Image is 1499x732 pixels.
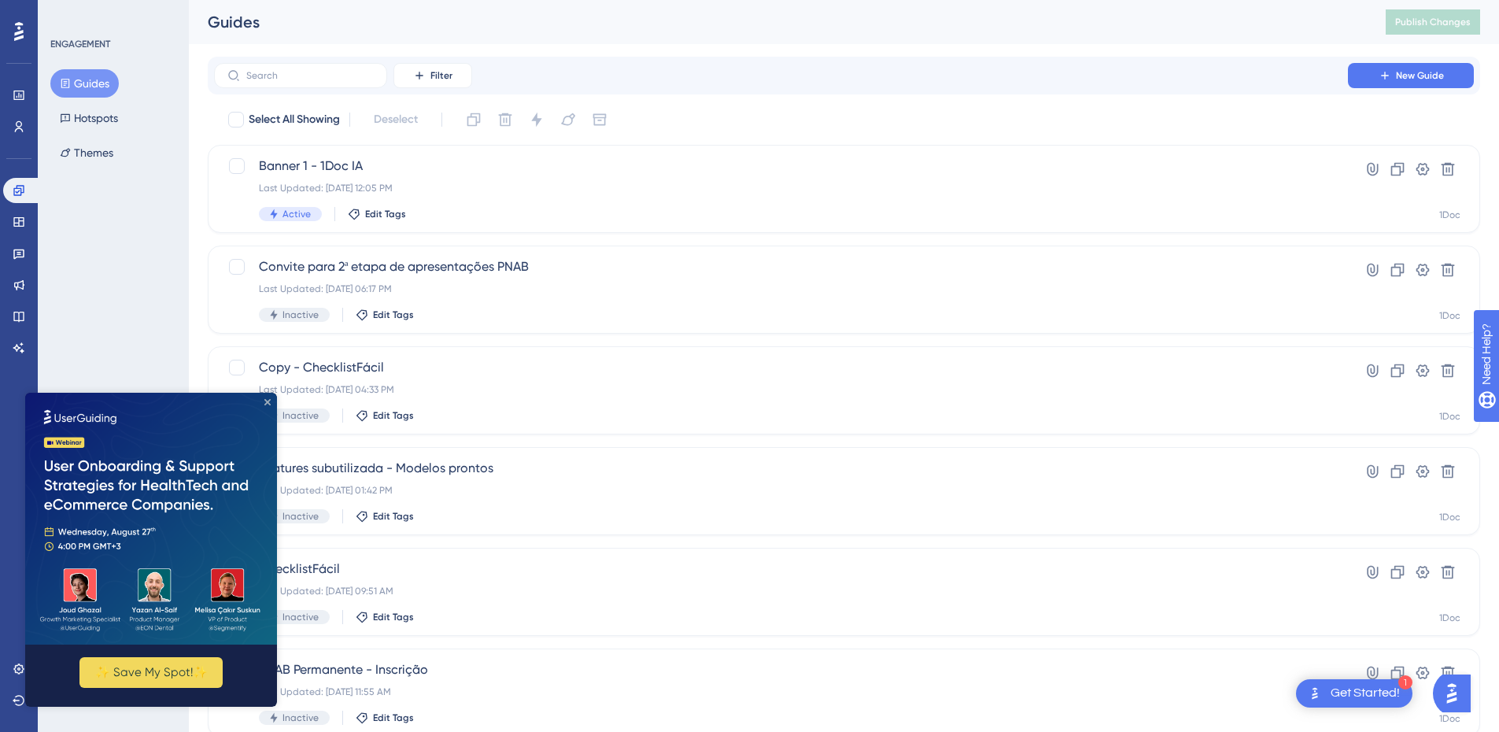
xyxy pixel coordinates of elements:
[282,712,319,724] span: Inactive
[365,208,406,220] span: Edit Tags
[259,283,1303,295] div: Last Updated: [DATE] 06:17 PM
[393,63,472,88] button: Filter
[259,157,1303,176] span: Banner 1 - 1Doc IA
[348,208,406,220] button: Edit Tags
[239,6,246,13] div: Close Preview
[259,660,1303,679] span: PNAB Permanente - Inscrição
[50,69,119,98] button: Guides
[1439,410,1460,423] div: 1Doc
[50,104,127,132] button: Hotspots
[1331,685,1400,702] div: Get Started!
[50,139,123,167] button: Themes
[1433,670,1480,717] iframe: UserGuiding AI Assistant Launcher
[282,309,319,321] span: Inactive
[356,409,414,422] button: Edit Tags
[259,383,1303,396] div: Last Updated: [DATE] 04:33 PM
[1305,684,1324,703] img: launcher-image-alternative-text
[259,686,1303,698] div: Last Updated: [DATE] 11:55 AM
[373,510,414,523] span: Edit Tags
[356,611,414,623] button: Edit Tags
[1439,309,1460,322] div: 1Doc
[1386,9,1480,35] button: Publish Changes
[1439,209,1460,221] div: 1Doc
[259,585,1303,597] div: Last Updated: [DATE] 09:51 AM
[259,257,1303,276] span: Convite para 2ª etapa de apresentações PNAB
[1439,612,1460,624] div: 1Doc
[1395,16,1471,28] span: Publish Changes
[259,484,1303,497] div: Last Updated: [DATE] 01:42 PM
[1348,63,1474,88] button: New Guide
[356,309,414,321] button: Edit Tags
[1439,511,1460,523] div: 1Doc
[259,560,1303,579] span: ChecklistFácil
[430,69,452,82] span: Filter
[282,510,319,523] span: Inactive
[1296,679,1412,708] div: Open Get Started! checklist, remaining modules: 1
[374,110,418,129] span: Deselect
[373,611,414,623] span: Edit Tags
[356,712,414,724] button: Edit Tags
[373,712,414,724] span: Edit Tags
[54,264,198,295] button: ✨ Save My Spot!✨
[259,358,1303,377] span: Copy - ChecklistFácil
[259,182,1303,194] div: Last Updated: [DATE] 12:05 PM
[50,38,110,50] div: ENGAGEMENT
[373,309,414,321] span: Edit Tags
[356,510,414,523] button: Edit Tags
[246,70,374,81] input: Search
[259,459,1303,478] span: Features subutilizada - Modelos prontos
[37,4,98,23] span: Need Help?
[1439,712,1460,725] div: 1Doc
[282,611,319,623] span: Inactive
[360,105,432,134] button: Deselect
[1396,69,1444,82] span: New Guide
[249,110,340,129] span: Select All Showing
[282,409,319,422] span: Inactive
[208,11,1346,33] div: Guides
[282,208,311,220] span: Active
[373,409,414,422] span: Edit Tags
[1398,675,1412,689] div: 1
